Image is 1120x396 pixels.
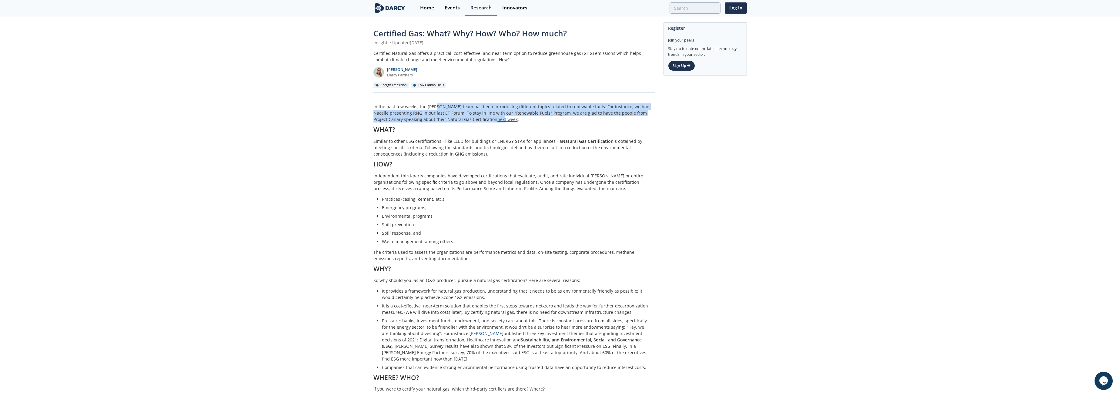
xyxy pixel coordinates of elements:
[373,386,655,392] p: If you were to certify your natural gas, which third-party certifiers are there? Where?
[373,50,655,63] div: Certified Natural Gas offers a practical, cost-effective, and near-term option to reduce greenhou...
[373,373,419,382] strong: WHERE? WHO?
[373,264,391,273] strong: WHY?
[373,39,655,46] div: Insight Updated [DATE]
[373,103,655,122] p: In the past few weeks, the [PERSON_NAME] team has been introducing different topics related to re...
[373,125,395,134] strong: WHAT?
[668,33,742,43] div: Join your peers
[373,160,393,168] strong: HOW?
[470,5,492,10] div: Research
[1095,372,1114,390] iframe: chat widget
[668,23,742,33] div: Register
[382,196,650,202] li: Practices (casing, cement, etc.)
[389,40,392,45] span: •
[470,331,503,336] a: [PERSON_NAME]
[387,67,417,72] p: [PERSON_NAME]
[668,43,742,57] div: Stay up to date on the latest technology trends in your sector.
[387,72,417,78] p: Darcy Partners
[670,2,720,14] input: Advanced Search
[382,337,642,349] strong: Sustainability, and Environmental, Social, and Governance (ESG)
[382,364,650,371] li: Companies that can evidence strong environmental performance using trusted data have an opportuni...
[382,230,650,236] li: Spill response, and
[373,277,655,284] p: So why should you, as an O&G producer, pursue a natural gas certification? Here are several reasons:
[382,204,650,211] li: Emergency programs,
[445,5,460,10] div: Events
[502,5,527,10] div: Innovators
[382,238,650,245] li: Waste management, among others.
[420,5,434,10] div: Home
[382,288,650,300] li: It provides a framework for natural gas production, understanding that it needs to be as environm...
[382,221,650,228] li: Spill prevention
[668,61,695,71] a: Sign Up
[725,2,747,14] a: Log In
[497,116,518,122] a: next week
[373,3,406,13] img: logo-wide.svg
[382,317,650,362] li: Pressure: banks, investment funds, endowment, and society care about this. There is constant pres...
[373,138,655,157] p: Similar to other ESG certifications - like LEED for buildings or ENERGY STAR for appliances - a i...
[562,138,613,144] strong: Natural Gas Certification
[382,213,650,219] li: Environmental programs
[373,173,655,192] p: Independent third-party companies have developed certifications that evaluate, audit, and rate in...
[373,28,567,39] span: Certified Gas: What? Why? How? Who? How much?
[411,82,446,88] div: Low Carbon Fuels
[382,303,650,315] li: It is a cost-effective, near-term solution that enables the first steps towards net-zero and lead...
[373,82,409,88] div: Energy Transition
[373,249,655,262] p: The criteria used to assess the organizations are performance metrics and data, on-site testing, ...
